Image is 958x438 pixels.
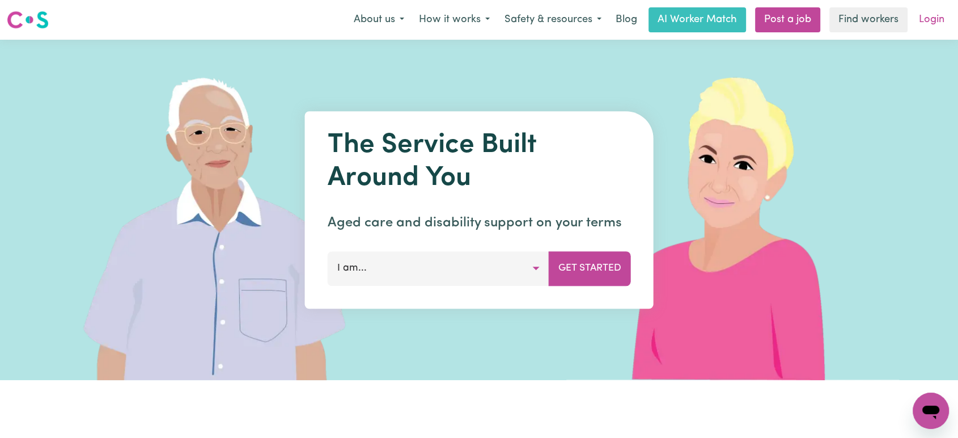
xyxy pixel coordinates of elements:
[609,7,644,32] a: Blog
[497,8,609,32] button: Safety & resources
[7,10,49,30] img: Careseekers logo
[913,393,949,429] iframe: Button to launch messaging window
[328,129,631,195] h1: The Service Built Around You
[7,7,49,33] a: Careseekers logo
[648,7,746,32] a: AI Worker Match
[328,251,549,285] button: I am...
[755,7,820,32] a: Post a job
[412,8,497,32] button: How it works
[829,7,908,32] a: Find workers
[549,251,631,285] button: Get Started
[346,8,412,32] button: About us
[328,213,631,233] p: Aged care and disability support on your terms
[912,7,951,32] a: Login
